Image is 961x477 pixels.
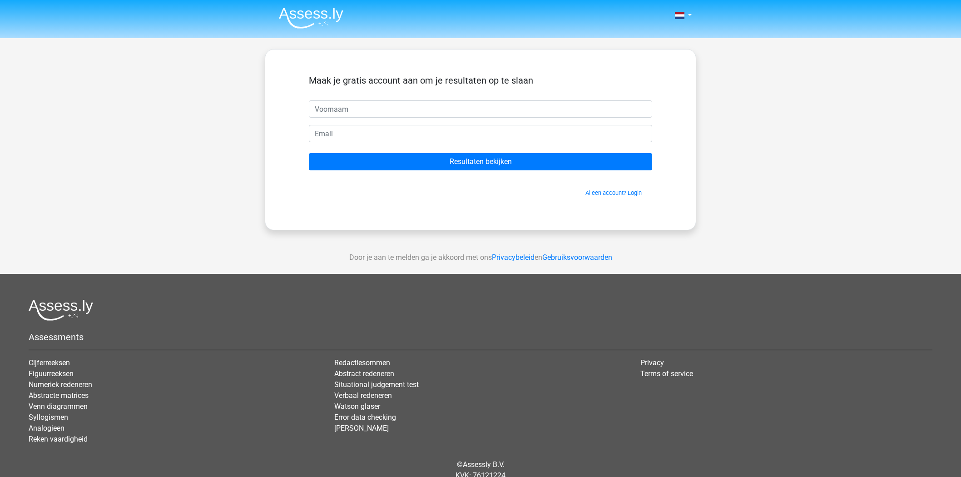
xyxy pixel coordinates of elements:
input: Resultaten bekijken [309,153,652,170]
a: Gebruiksvoorwaarden [542,253,612,262]
a: Analogieen [29,424,64,432]
h5: Assessments [29,332,932,343]
a: Verbaal redeneren [334,391,392,400]
a: Abstracte matrices [29,391,89,400]
a: Syllogismen [29,413,68,422]
a: Assessly B.V. [463,460,505,469]
img: Assessly [279,7,343,29]
a: Situational judgement test [334,380,419,389]
a: Numeriek redeneren [29,380,92,389]
a: Venn diagrammen [29,402,88,411]
a: [PERSON_NAME] [334,424,389,432]
h5: Maak je gratis account aan om je resultaten op te slaan [309,75,652,86]
input: Voornaam [309,100,652,118]
a: Error data checking [334,413,396,422]
input: Email [309,125,652,142]
a: Watson glaser [334,402,380,411]
a: Privacy [640,358,664,367]
a: Abstract redeneren [334,369,394,378]
a: Privacybeleid [492,253,535,262]
a: Reken vaardigheid [29,435,88,443]
a: Al een account? Login [585,189,642,196]
a: Figuurreeksen [29,369,74,378]
img: Assessly logo [29,299,93,321]
a: Cijferreeksen [29,358,70,367]
a: Terms of service [640,369,693,378]
a: Redactiesommen [334,358,390,367]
